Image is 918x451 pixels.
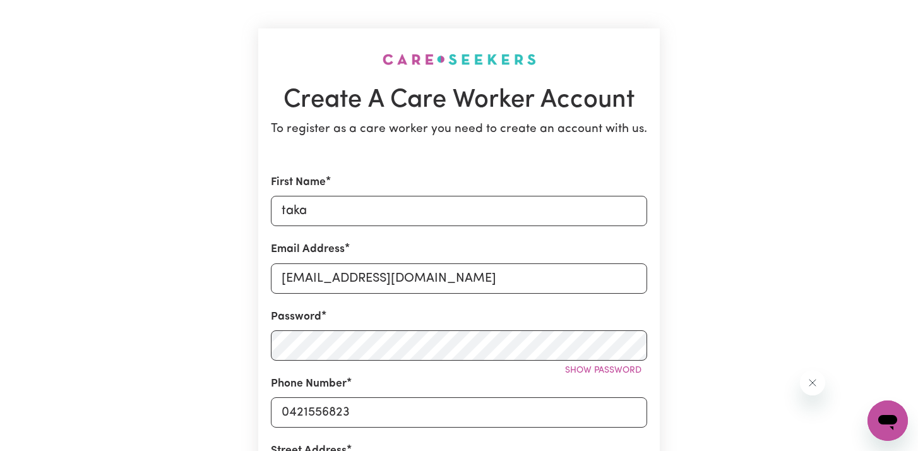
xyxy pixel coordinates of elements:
[271,174,326,191] label: First Name
[271,121,647,139] p: To register as a care worker you need to create an account with us.
[271,376,347,392] label: Phone Number
[565,366,641,375] span: Show password
[867,400,908,441] iframe: Button to launch messaging window
[271,397,647,428] input: e.g. 0412 345 678
[271,309,321,325] label: Password
[559,361,647,380] button: Show password
[271,263,647,294] input: e.g. daniela.d88@gmail.com
[271,196,647,226] input: e.g. Daniela
[800,370,825,395] iframe: Close message
[8,9,76,19] span: Need any help?
[271,85,647,116] h1: Create A Care Worker Account
[271,241,345,258] label: Email Address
